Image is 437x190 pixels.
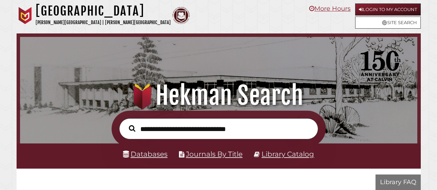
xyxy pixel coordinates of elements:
[36,19,171,27] p: [PERSON_NAME][GEOGRAPHIC_DATA] | [PERSON_NAME][GEOGRAPHIC_DATA]
[355,17,421,29] a: Site Search
[26,80,410,111] h1: Hekman Search
[309,5,351,12] a: More Hours
[186,150,243,158] a: Journals By Title
[355,3,421,16] a: Login to My Account
[129,125,135,132] i: Search
[172,7,190,24] img: Calvin Theological Seminary
[36,3,171,19] h1: [GEOGRAPHIC_DATA]
[123,150,168,158] a: Databases
[17,7,34,24] img: Calvin University
[262,150,314,158] a: Library Catalog
[125,123,139,133] button: Search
